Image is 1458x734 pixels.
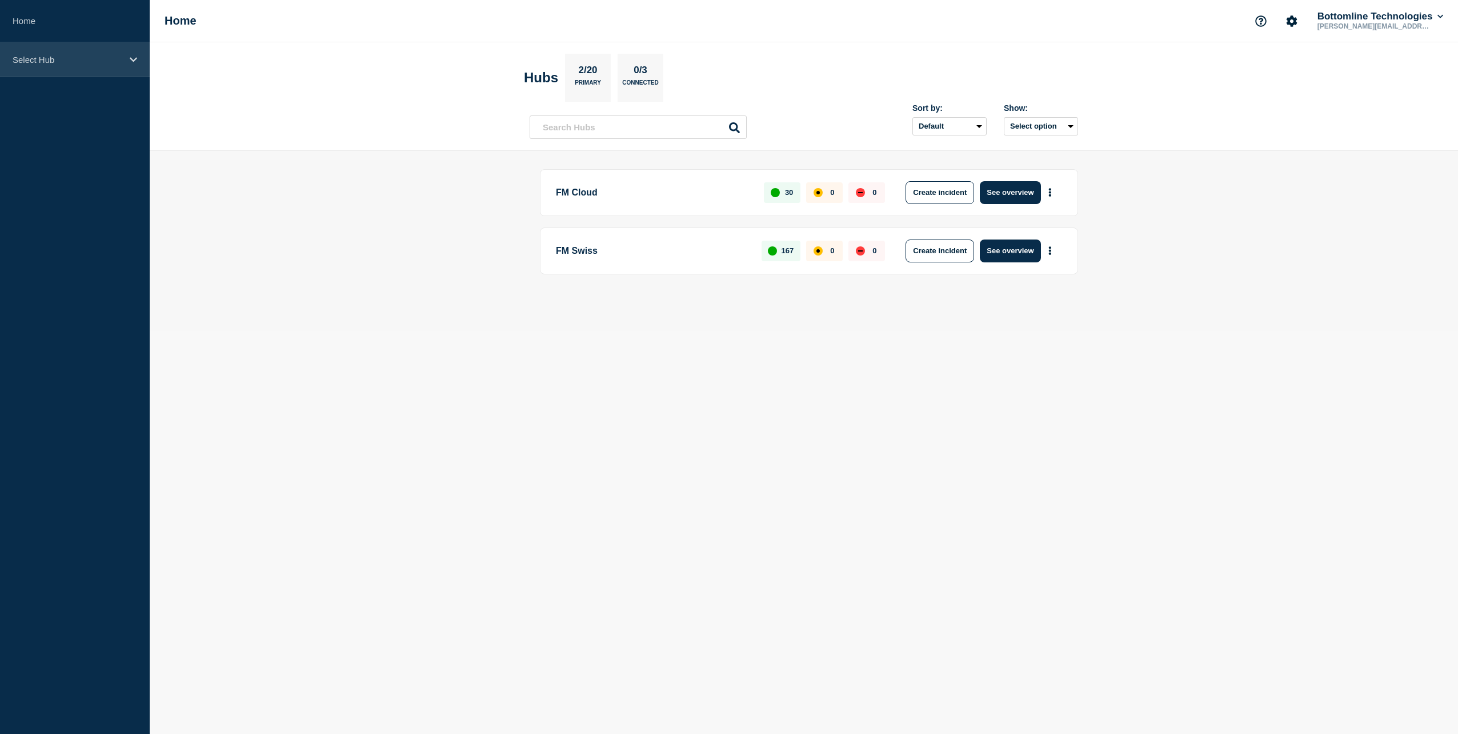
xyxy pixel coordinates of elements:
div: Show: [1004,103,1078,113]
p: [PERSON_NAME][EMAIL_ADDRESS][PERSON_NAME][DOMAIN_NAME] [1315,22,1434,30]
div: up [771,188,780,197]
p: 0 [830,246,834,255]
button: More actions [1043,240,1058,261]
p: FM Swiss [556,240,748,262]
p: 167 [782,246,794,255]
button: Support [1249,9,1273,33]
input: Search Hubs [530,115,747,139]
p: 0/3 [630,65,652,79]
button: Create incident [906,240,974,262]
p: Primary [575,79,601,91]
div: affected [814,246,823,256]
button: See overview [980,240,1040,262]
h1: Home [165,14,197,27]
p: 0 [872,188,876,197]
h2: Hubs [524,70,558,86]
div: up [768,246,777,256]
div: down [856,188,865,197]
p: FM Cloud [556,181,751,204]
button: Select option [1004,117,1078,135]
p: 30 [785,188,793,197]
p: Connected [622,79,658,91]
div: affected [814,188,823,197]
p: Select Hub [13,55,122,65]
select: Sort by [912,117,987,135]
div: Sort by: [912,103,987,113]
button: Bottomline Technologies [1315,11,1445,22]
p: 0 [872,246,876,255]
p: 2/20 [574,65,602,79]
button: More actions [1043,182,1058,203]
p: 0 [830,188,834,197]
button: Account settings [1280,9,1304,33]
button: Create incident [906,181,974,204]
div: down [856,246,865,256]
button: See overview [980,181,1040,204]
